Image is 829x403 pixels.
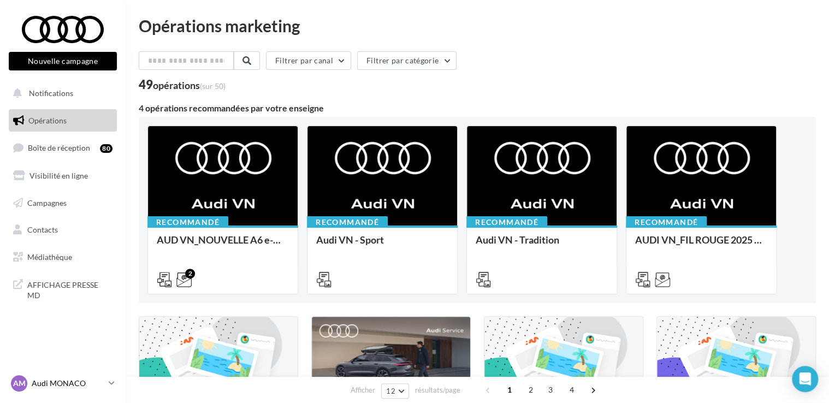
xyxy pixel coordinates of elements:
div: Audi VN - Sport [316,234,448,256]
span: 3 [542,381,559,399]
span: 12 [386,387,395,395]
div: 2 [185,269,195,278]
button: Nouvelle campagne [9,52,117,70]
span: Notifications [29,88,73,98]
div: Opérations marketing [139,17,816,34]
span: 4 [563,381,581,399]
span: résultats/page [415,385,460,395]
span: Visibilité en ligne [29,171,88,180]
span: Campagnes [27,198,67,207]
span: Opérations [28,116,67,125]
div: 49 [139,79,226,91]
button: Notifications [7,82,115,105]
div: Recommandé [466,216,547,228]
span: (sur 50) [200,81,226,91]
span: AM [13,378,26,389]
div: Recommandé [626,216,707,228]
div: 80 [100,144,112,153]
a: Contacts [7,218,119,241]
button: Filtrer par catégorie [357,51,457,70]
a: Visibilité en ligne [7,164,119,187]
a: Campagnes [7,192,119,215]
button: 12 [381,383,409,399]
a: Opérations [7,109,119,132]
a: AFFICHAGE PRESSE MD [7,273,119,305]
div: opérations [153,80,226,90]
p: Audi MONACO [32,378,104,389]
a: AM Audi MONACO [9,373,117,394]
span: AFFICHAGE PRESSE MD [27,277,112,301]
div: Recommandé [307,216,388,228]
div: Recommandé [147,216,228,228]
a: Boîte de réception80 [7,136,119,159]
button: Filtrer par canal [266,51,351,70]
div: 4 opérations recommandées par votre enseigne [139,104,816,112]
span: 2 [522,381,540,399]
span: Médiathèque [27,252,72,262]
span: Boîte de réception [28,143,90,152]
span: 1 [501,381,518,399]
div: AUDI VN_FIL ROUGE 2025 - A1, Q2, Q3, Q5 et Q4 e-tron [635,234,767,256]
a: Médiathèque [7,246,119,269]
div: AUD VN_NOUVELLE A6 e-tron [157,234,289,256]
span: Afficher [351,385,375,395]
span: Contacts [27,225,58,234]
div: Audi VN - Tradition [476,234,608,256]
div: Open Intercom Messenger [792,366,818,392]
